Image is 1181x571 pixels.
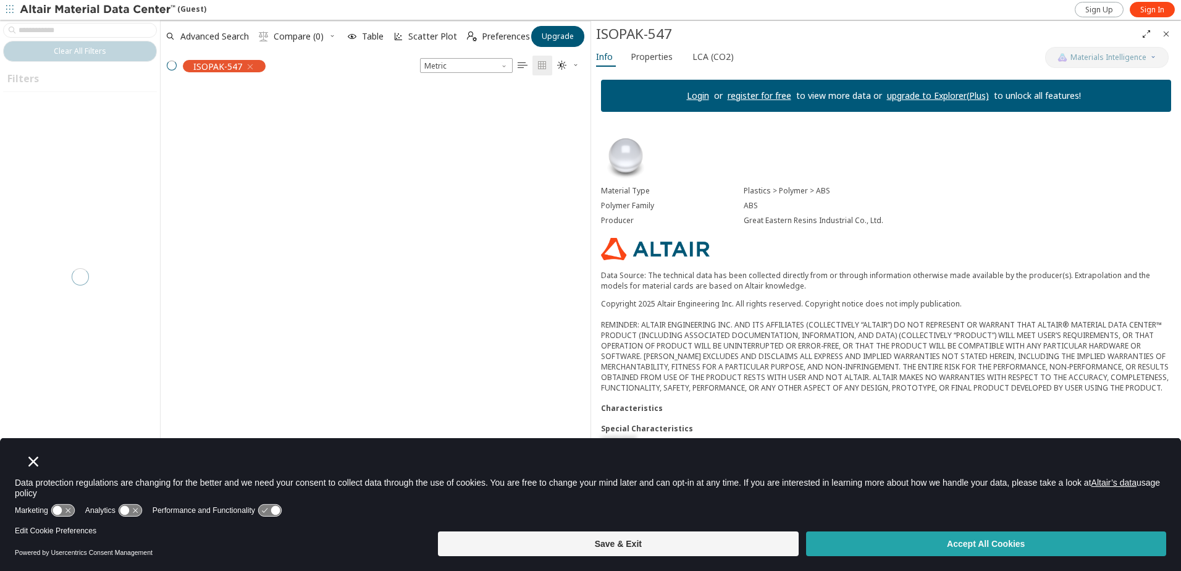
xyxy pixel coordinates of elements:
div: Material Type [601,186,744,196]
div: Characteristics [601,403,1171,413]
a: upgrade to Explorer(Plus) [887,90,989,101]
span: Upgrade [542,32,574,41]
i:  [557,61,567,70]
div: ISOPAK-547 [596,24,1137,44]
a: Login [687,90,709,101]
span: restricted [601,434,636,444]
button: Full Screen [1137,24,1156,44]
i:  [537,61,547,70]
button: Theme [552,56,584,75]
span: Preferences [482,32,530,41]
p: to view more data or [791,90,887,102]
button: AI CopilotMaterials Intelligence [1045,47,1169,68]
button: Close [1156,24,1176,44]
img: Altair Material Data Center [20,4,177,16]
button: Table View [513,56,532,75]
span: ISOPAK-547 [193,61,242,72]
span: Compare (0) [274,32,324,41]
p: or [709,90,728,102]
div: Polymer Family [601,201,744,211]
span: Metric [420,58,513,73]
button: Tile View [532,56,552,75]
span: Info [596,47,613,67]
div: Special Characteristics [601,423,1171,434]
span: Sign In [1140,5,1164,15]
a: Sign In [1130,2,1175,17]
img: Logo - Provider [601,238,710,260]
span: LCA (CO2) [692,47,734,67]
div: Plastics > Polymer > ABS [744,186,1171,196]
div: Producer [601,216,744,226]
span: Sign Up [1085,5,1113,15]
span: Properties [631,47,673,67]
div: ABS [744,201,1171,211]
span: Scatter Plot [408,32,457,41]
i:  [467,32,477,41]
div: grid [161,78,590,534]
span: Table [362,32,384,41]
i:  [518,61,527,70]
i:  [259,32,269,41]
div: Great Eastern Resins Industrial Co., Ltd. [744,216,1171,226]
button: Upgrade [531,26,584,47]
div: Copyright 2025 Altair Engineering Inc. All rights reserved. Copyright notice does not imply publi... [601,298,1171,393]
a: register for free [728,90,791,101]
img: AI Copilot [1057,53,1067,62]
p: Data Source: The technical data has been collected directly from or through information otherwise... [601,270,1171,291]
div: (Guest) [20,4,206,16]
p: to unlock all features! [989,90,1086,102]
div: Unit System [420,58,513,73]
span: Materials Intelligence [1070,53,1146,62]
img: Material Type Image [601,132,650,181]
span: Advanced Search [180,32,249,41]
a: Sign Up [1075,2,1124,17]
